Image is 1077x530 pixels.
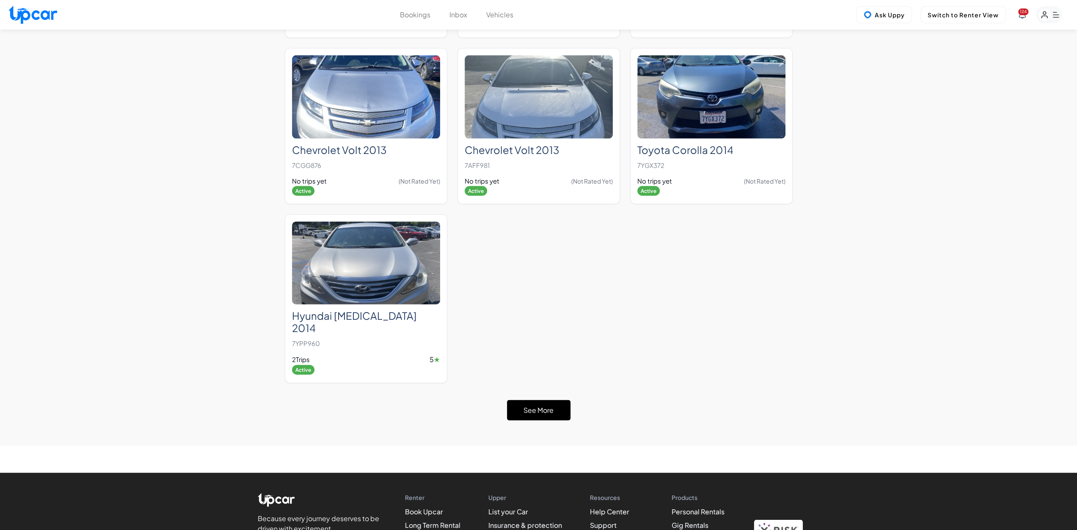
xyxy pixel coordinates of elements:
img: Toyota Corolla 2014 [637,55,785,139]
a: Help Center [590,507,629,516]
button: See More [507,400,570,420]
h4: Upper [488,493,562,502]
span: ★ [434,354,440,365]
h2: Hyundai [MEDICAL_DATA] 2014 [292,310,440,334]
img: Upcar Logo [8,5,57,24]
h4: Renter [405,493,460,502]
span: No trips yet [465,176,499,186]
button: Switch to Renter View [920,6,1006,23]
span: Active [465,186,487,196]
img: Chevrolet Volt 2013 [465,55,613,139]
h2: Toyota Corolla 2014 [637,144,785,156]
p: 7CGG876 [292,159,440,171]
a: Personal Rentals [672,507,724,516]
span: 2 Trips [292,355,310,365]
a: Support [590,521,617,530]
span: (Not Rated Yet) [571,177,613,185]
img: Hyundai Sonata 2014 [292,222,440,305]
button: Ask Uppy [856,6,912,23]
span: No trips yet [637,176,672,186]
span: No trips yet [292,176,327,186]
h4: Products [672,493,724,502]
img: Uppy [863,11,872,19]
a: Gig Rentals [672,521,708,530]
span: (Not Rated Yet) [744,177,785,185]
span: You have new notifications [1018,8,1028,15]
button: Inbox [449,10,467,20]
span: 5 [430,354,440,365]
span: Active [637,186,660,196]
h2: Chevrolet Volt 2013 [465,144,613,156]
span: (Not Rated Yet) [399,177,440,185]
p: 7YPP960 [292,338,440,349]
span: Active [292,365,314,375]
a: List your Car [488,507,528,516]
button: Vehicles [486,10,513,20]
img: Upcar Logo [258,493,295,507]
p: 7YGX372 [637,159,785,171]
span: Active [292,186,314,196]
button: Bookings [400,10,430,20]
a: Book Upcar [405,507,443,516]
h4: Resources [590,493,644,502]
p: 7AFF981 [465,159,613,171]
h2: Chevrolet Volt 2013 [292,144,440,156]
a: Long Term Rental [405,521,460,530]
img: Chevrolet Volt 2013 [292,55,440,139]
a: Insurance & protection [488,521,562,530]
